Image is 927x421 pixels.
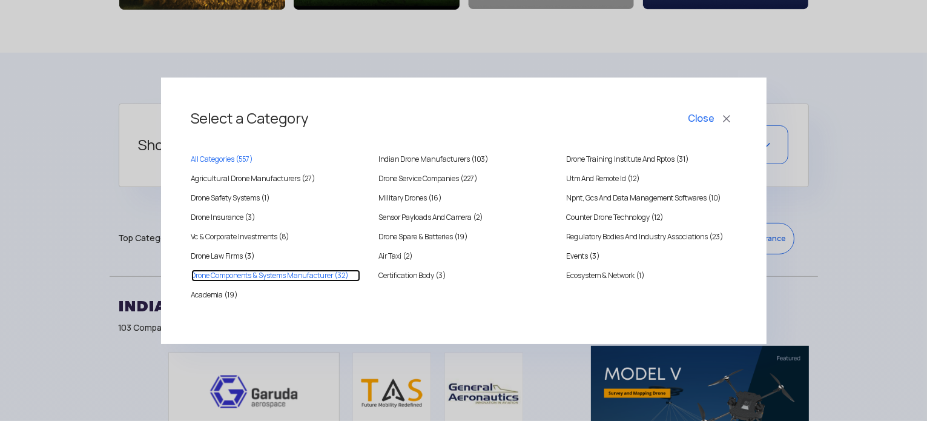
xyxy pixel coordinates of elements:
[378,250,548,262] a: Air Taxi (2)
[191,270,361,282] a: Drone Components & Systems Manufacturer (32)
[566,270,736,282] a: Ecosystem & Network (1)
[191,289,361,301] a: Academia (19)
[566,211,736,224] a: Counter Drone Technology (12)
[191,250,361,262] a: Drone Law Firms (3)
[378,231,548,243] a: Drone Spare & Batteries (19)
[378,173,548,185] a: Drone Service Companies (227)
[378,192,548,204] a: Military Drones (16)
[191,99,736,139] h3: Select a Category
[566,250,736,262] a: Events (3)
[378,153,548,165] a: Indian Drone Manufacturers (103)
[566,153,736,165] a: Drone Training Institute And Rptos (31)
[191,231,361,243] a: Vc & Corporate Investments (8)
[378,211,548,224] a: Sensor Payloads And Camera (2)
[566,173,736,185] a: Utm And Remote Id (12)
[191,153,361,165] a: All Categories (557)
[566,192,736,204] a: Npnt, Gcs And Data Management Softwares (10)
[686,108,736,129] button: Close
[191,211,361,224] a: Drone Insurance (3)
[191,173,361,185] a: Agricultural Drone Manufacturers (27)
[378,270,548,282] a: Certification Body (3)
[239,154,250,164] span: 557
[566,231,736,243] a: Regulatory Bodies And Industry Associations (23)
[191,192,361,204] a: Drone Safety Systems (1)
